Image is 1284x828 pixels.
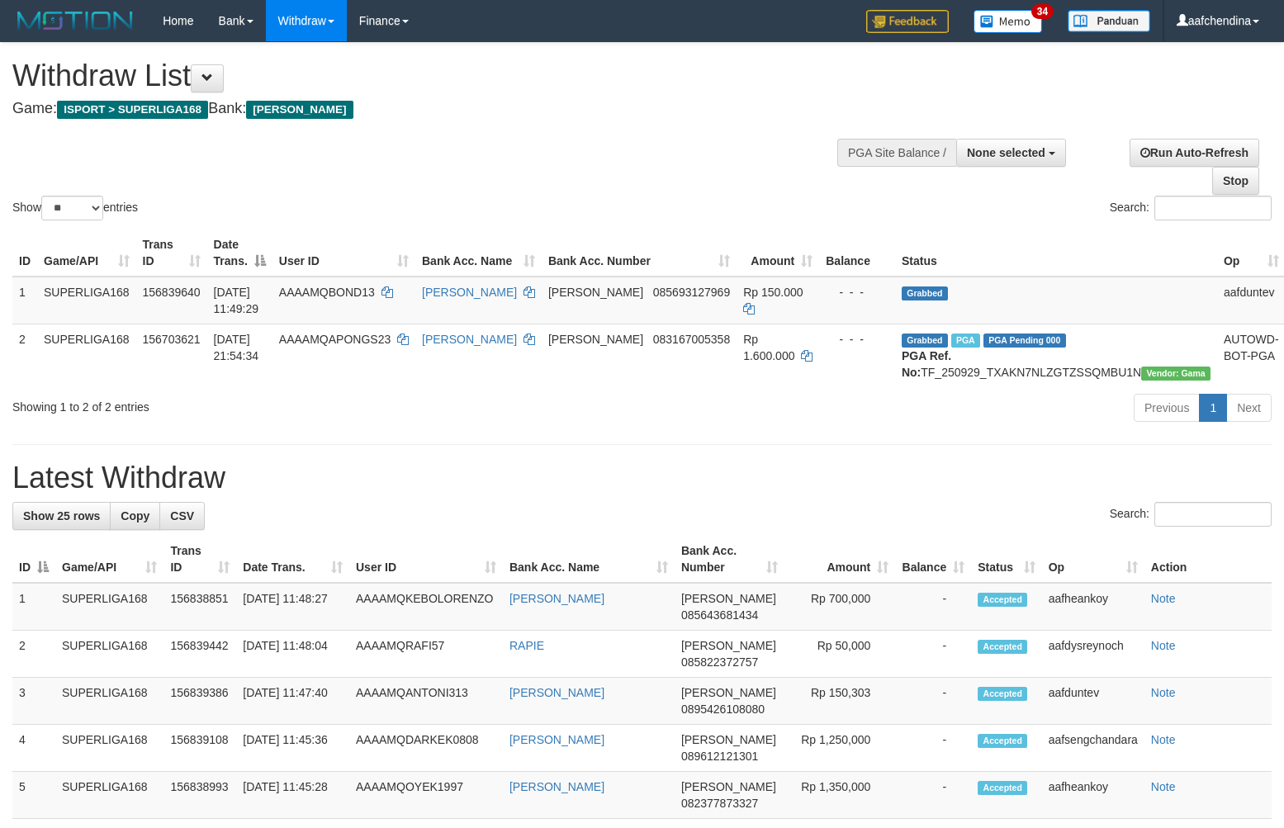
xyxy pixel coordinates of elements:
[951,334,980,348] span: Marked by aafchhiseyha
[503,536,675,583] th: Bank Acc. Name: activate to sort column ascending
[1042,583,1144,631] td: aafheankoy
[1068,10,1150,32] img: panduan.png
[784,725,896,772] td: Rp 1,250,000
[12,461,1272,494] h1: Latest Withdraw
[681,686,776,699] span: [PERSON_NAME]
[12,725,55,772] td: 4
[681,655,758,669] span: Copy 085822372757 to clipboard
[681,733,776,746] span: [PERSON_NAME]
[509,686,604,699] a: [PERSON_NAME]
[978,781,1027,795] span: Accepted
[12,772,55,819] td: 5
[55,678,163,725] td: SUPERLIGA168
[1110,196,1272,220] label: Search:
[279,286,375,299] span: AAAAMQBOND13
[675,536,784,583] th: Bank Acc. Number: activate to sort column ascending
[349,583,503,631] td: AAAAMQKEBOLORENZO
[12,59,840,92] h1: Withdraw List
[895,678,971,725] td: -
[681,750,758,763] span: Copy 089612121301 to clipboard
[170,509,194,523] span: CSV
[681,592,776,605] span: [PERSON_NAME]
[895,631,971,678] td: -
[895,536,971,583] th: Balance: activate to sort column ascending
[246,101,353,119] span: [PERSON_NAME]
[163,725,236,772] td: 156839108
[110,502,160,530] a: Copy
[349,772,503,819] td: AAAAMQOYEK1997
[902,286,948,300] span: Grabbed
[653,286,730,299] span: Copy 085693127969 to clipboard
[214,286,259,315] span: [DATE] 11:49:29
[214,333,259,362] span: [DATE] 21:54:34
[23,509,100,523] span: Show 25 rows
[55,631,163,678] td: SUPERLIGA168
[784,536,896,583] th: Amount: activate to sort column ascending
[895,772,971,819] td: -
[902,349,951,379] b: PGA Ref. No:
[207,229,272,277] th: Date Trans.: activate to sort column descending
[542,229,737,277] th: Bank Acc. Number: activate to sort column ascending
[681,608,758,622] span: Copy 085643681434 to clipboard
[956,139,1066,167] button: None selected
[1042,725,1144,772] td: aafsengchandara
[895,725,971,772] td: -
[422,286,517,299] a: [PERSON_NAME]
[143,333,201,346] span: 156703621
[743,333,794,362] span: Rp 1.600.000
[1212,167,1259,195] a: Stop
[349,678,503,725] td: AAAAMQANTONI313
[12,324,37,387] td: 2
[681,703,765,716] span: Copy 0895426108080 to clipboard
[1130,139,1259,167] a: Run Auto-Refresh
[1151,686,1176,699] a: Note
[1042,631,1144,678] td: aafdysreynoch
[509,780,604,793] a: [PERSON_NAME]
[136,229,207,277] th: Trans ID: activate to sort column ascending
[236,583,349,631] td: [DATE] 11:48:27
[1151,780,1176,793] a: Note
[57,101,208,119] span: ISPORT > SUPERLIGA168
[978,593,1027,607] span: Accepted
[978,640,1027,654] span: Accepted
[349,631,503,678] td: AAAAMQRAFI57
[1151,592,1176,605] a: Note
[163,583,236,631] td: 156838851
[1141,367,1211,381] span: Vendor URL: https://trx31.1velocity.biz
[509,639,544,652] a: RAPIE
[236,678,349,725] td: [DATE] 11:47:40
[1031,4,1054,19] span: 34
[978,734,1027,748] span: Accepted
[895,324,1217,387] td: TF_250929_TXAKN7NLZGTZSSQMBU1N
[737,229,819,277] th: Amount: activate to sort column ascending
[37,277,136,324] td: SUPERLIGA168
[163,678,236,725] td: 156839386
[978,687,1027,701] span: Accepted
[1042,536,1144,583] th: Op: activate to sort column ascending
[37,324,136,387] td: SUPERLIGA168
[163,631,236,678] td: 156839442
[895,583,971,631] td: -
[681,797,758,810] span: Copy 082377873327 to clipboard
[837,139,956,167] div: PGA Site Balance /
[826,284,888,300] div: - - -
[121,509,149,523] span: Copy
[236,772,349,819] td: [DATE] 11:45:28
[1199,394,1227,422] a: 1
[902,334,948,348] span: Grabbed
[784,772,896,819] td: Rp 1,350,000
[895,229,1217,277] th: Status
[548,286,643,299] span: [PERSON_NAME]
[163,536,236,583] th: Trans ID: activate to sort column ascending
[819,229,895,277] th: Balance
[236,536,349,583] th: Date Trans.: activate to sort column ascending
[784,583,896,631] td: Rp 700,000
[1042,678,1144,725] td: aafduntev
[974,10,1043,33] img: Button%20Memo.svg
[12,536,55,583] th: ID: activate to sort column descending
[349,725,503,772] td: AAAAMQDARKEK0808
[1226,394,1272,422] a: Next
[743,286,803,299] span: Rp 150.000
[967,146,1045,159] span: None selected
[272,229,415,277] th: User ID: activate to sort column ascending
